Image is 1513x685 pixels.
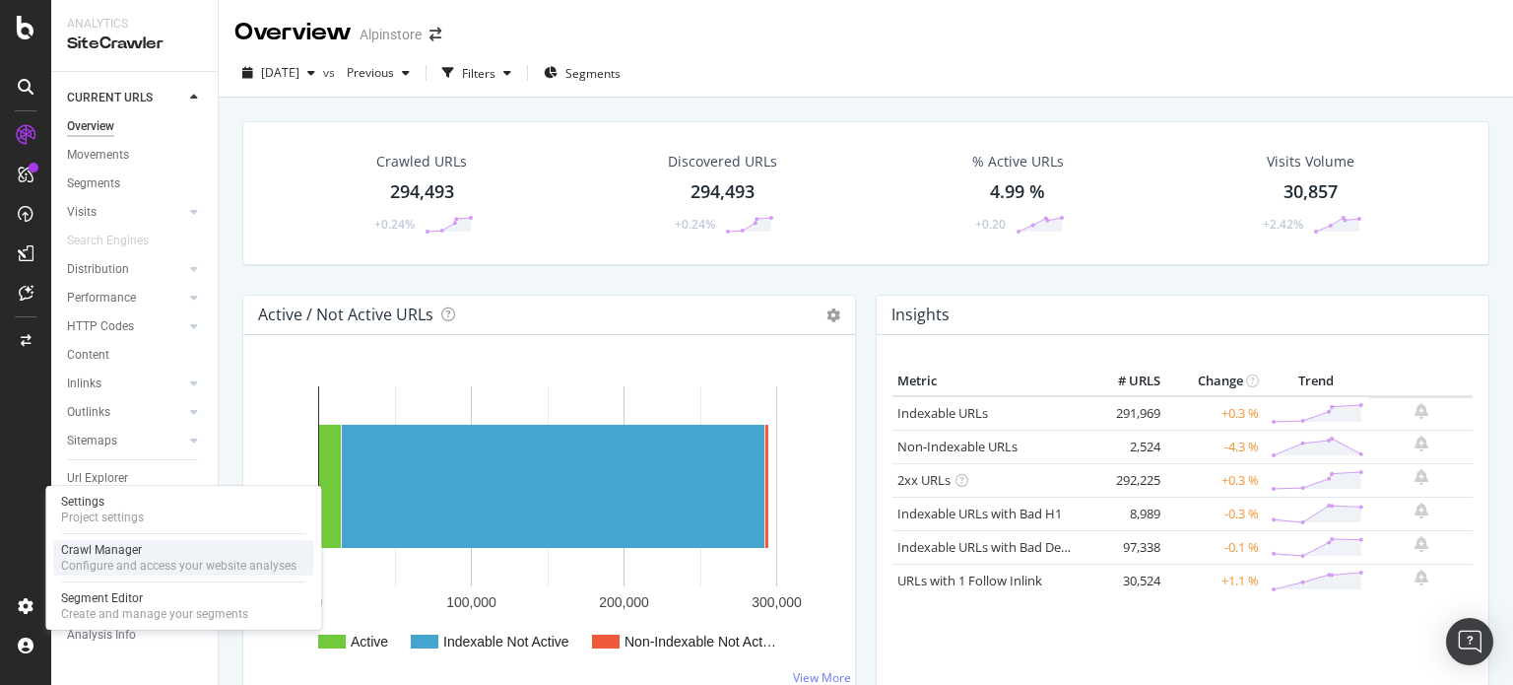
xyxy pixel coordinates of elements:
[351,634,388,650] text: Active
[67,145,204,166] a: Movements
[897,538,1112,556] a: Indexable URLs with Bad Description
[1086,367,1165,396] th: # URLS
[67,202,184,223] a: Visits
[61,510,144,525] div: Project settings
[1086,463,1165,497] td: 292,225
[897,572,1042,589] a: URLs with 1 Follow Inlink
[234,16,352,49] div: Overview
[1414,503,1428,518] div: bell-plus
[376,152,467,171] div: Crawled URLs
[374,216,415,233] div: +0.24%
[1086,564,1165,597] td: 30,524
[67,173,204,194] a: Segments
[1414,536,1428,552] div: bell-plus
[67,231,149,251] div: Search Engines
[67,88,184,108] a: CURRENT URLS
[752,594,802,610] text: 300,000
[53,540,313,576] a: Crawl ManagerConfigure and access your website analyses
[339,64,394,81] span: Previous
[1086,497,1165,530] td: 8,989
[1414,469,1428,485] div: bell-plus
[67,16,202,33] div: Analytics
[1267,152,1354,171] div: Visits Volume
[429,28,441,41] div: arrow-right-arrow-left
[565,65,621,82] span: Segments
[67,468,128,489] div: Url Explorer
[1086,396,1165,431] td: 291,969
[1414,570,1428,585] div: bell-plus
[1165,430,1264,463] td: -4.3 %
[360,25,422,44] div: Alpinstore
[67,145,129,166] div: Movements
[61,606,248,622] div: Create and manage your segments
[67,345,204,366] a: Content
[67,88,153,108] div: CURRENT URLS
[1165,396,1264,431] td: +0.3 %
[462,65,495,82] div: Filters
[61,542,296,558] div: Crawl Manager
[61,494,144,510] div: Settings
[53,492,313,527] a: SettingsProject settings
[67,33,202,55] div: SiteCrawler
[1414,436,1428,451] div: bell-plus
[67,374,101,394] div: Inlinks
[675,216,715,233] div: +0.24%
[897,471,951,489] a: 2xx URLs
[339,57,418,89] button: Previous
[1446,618,1493,665] div: Open Intercom Messenger
[891,302,950,328] h4: Insights
[258,302,433,328] h4: Active / Not Active URLs
[67,231,168,251] a: Search Engines
[1165,367,1264,396] th: Change
[67,625,204,646] a: Analysis Info
[67,345,109,366] div: Content
[67,625,136,646] div: Analysis Info
[67,468,204,489] a: Url Explorer
[434,57,519,89] button: Filters
[625,634,776,650] text: Non-Indexable Not Act…
[67,259,184,280] a: Distribution
[990,179,1045,205] div: 4.99 %
[67,173,120,194] div: Segments
[1165,564,1264,597] td: +1.1 %
[668,152,777,171] div: Discovered URLs
[1165,497,1264,530] td: -0.3 %
[61,590,248,606] div: Segment Editor
[892,367,1086,396] th: Metric
[67,402,184,423] a: Outlinks
[67,259,129,280] div: Distribution
[1165,530,1264,564] td: -0.1 %
[1165,463,1264,497] td: +0.3 %
[67,316,184,337] a: HTTP Codes
[1263,216,1303,233] div: +2.42%
[67,202,97,223] div: Visits
[1414,403,1428,419] div: bell-plus
[67,374,184,394] a: Inlinks
[1086,430,1165,463] td: 2,524
[234,57,323,89] button: [DATE]
[259,367,832,674] svg: A chart.
[261,64,299,81] span: 2025 Aug. 15th
[323,64,339,81] span: vs
[67,288,136,308] div: Performance
[390,179,454,205] div: 294,493
[897,505,1062,522] a: Indexable URLs with Bad H1
[599,594,649,610] text: 200,000
[67,431,117,451] div: Sitemaps
[67,288,184,308] a: Performance
[67,116,204,137] a: Overview
[67,316,134,337] div: HTTP Codes
[897,404,988,422] a: Indexable URLs
[1283,179,1338,205] div: 30,857
[67,431,184,451] a: Sitemaps
[1264,367,1369,396] th: Trend
[61,558,296,574] div: Configure and access your website analyses
[691,179,755,205] div: 294,493
[446,594,496,610] text: 100,000
[443,634,569,650] text: Indexable Not Active
[826,308,840,322] i: Options
[53,588,313,624] a: Segment EditorCreate and manage your segments
[67,402,110,423] div: Outlinks
[897,438,1018,455] a: Non-Indexable URLs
